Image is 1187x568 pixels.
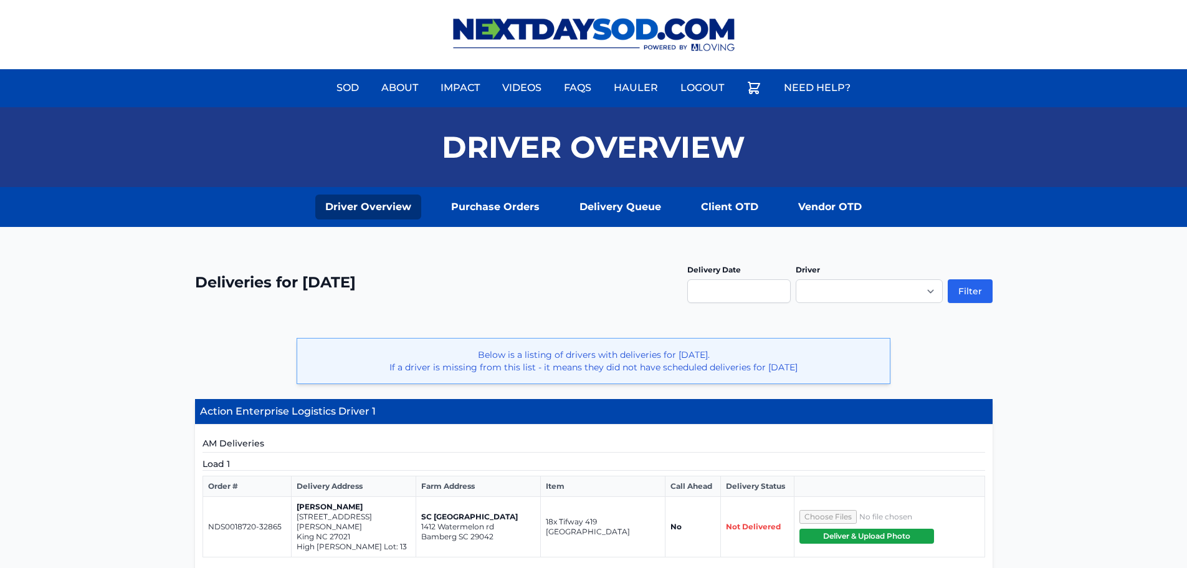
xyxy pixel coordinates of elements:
[421,512,535,522] p: SC [GEOGRAPHIC_DATA]
[195,399,993,425] h4: Action Enterprise Logistics Driver 1
[329,73,366,103] a: Sod
[673,73,732,103] a: Logout
[799,529,934,544] button: Deliver & Upload Photo
[788,195,872,219] a: Vendor OTD
[720,476,794,497] th: Delivery Status
[315,195,421,219] a: Driver Overview
[195,272,356,292] h2: Deliveries for [DATE]
[442,132,745,162] h1: Driver Overview
[421,532,535,542] p: Bamberg SC 29042
[796,265,820,274] label: Driver
[948,279,993,303] button: Filter
[297,512,411,532] p: [STREET_ADDRESS][PERSON_NAME]
[441,195,550,219] a: Purchase Orders
[421,522,535,532] p: 1412 Watermelon rd
[297,502,411,512] p: [PERSON_NAME]
[203,458,985,471] h5: Load 1
[570,195,671,219] a: Delivery Queue
[556,73,599,103] a: FAQs
[541,497,665,557] td: 18x Tifway 419 [GEOGRAPHIC_DATA]
[541,476,665,497] th: Item
[670,522,682,531] strong: No
[416,476,541,497] th: Farm Address
[665,476,721,497] th: Call Ahead
[691,195,768,219] a: Client OTD
[776,73,858,103] a: Need Help?
[433,73,487,103] a: Impact
[307,349,880,373] p: Below is a listing of drivers with deliveries for [DATE]. If a driver is missing from this list -...
[297,532,411,542] p: King NC 27021
[726,522,781,531] span: Not Delivered
[374,73,426,103] a: About
[297,542,411,552] p: High [PERSON_NAME] Lot: 13
[495,73,549,103] a: Videos
[292,476,416,497] th: Delivery Address
[208,522,287,532] p: NDS0018720-32865
[203,437,985,453] h5: AM Deliveries
[203,476,292,497] th: Order #
[687,265,741,274] label: Delivery Date
[606,73,665,103] a: Hauler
